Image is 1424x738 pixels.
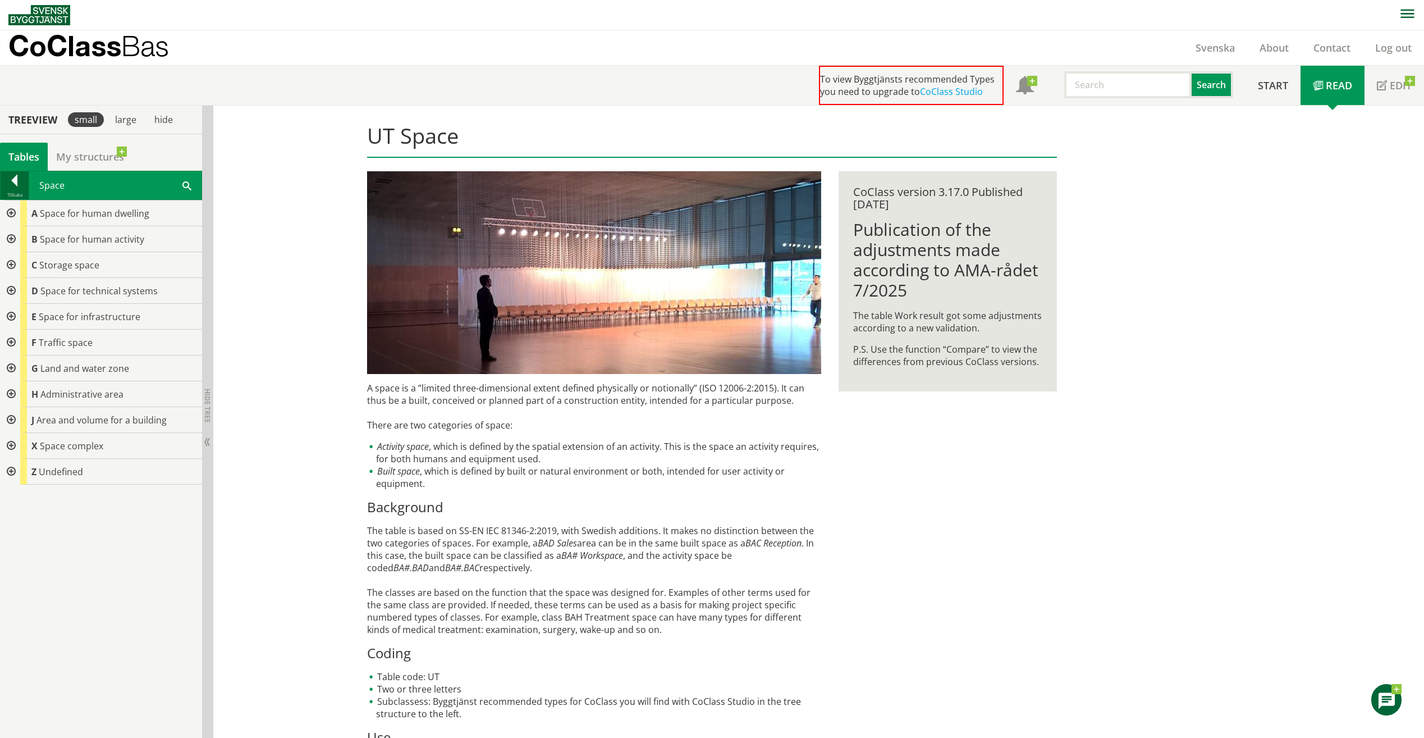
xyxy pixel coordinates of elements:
[1390,79,1412,92] span: Edit
[853,309,1042,334] p: The table Work result got some adjustments according to a new validation.
[745,537,802,549] em: BAC Reception
[31,440,38,452] span: X
[1,190,29,199] div: Tillbaka
[367,499,821,516] h3: Background
[1301,41,1363,54] a: Contact
[40,388,123,400] span: Administrative area
[8,39,169,52] p: CoClass
[1301,66,1365,105] a: Read
[8,30,193,65] a: CoClassBas
[203,389,212,423] span: Hide tree
[377,465,420,477] em: Built space
[367,695,821,720] li: Subclassess: Byggtjänst recommended types for CoClass you will find with CoClass Studio in the tr...
[68,112,104,127] div: small
[1064,71,1192,98] input: Search
[31,414,34,426] span: J
[561,549,623,562] em: BA# Workspace
[29,171,202,199] div: Space
[48,143,132,171] a: My structures
[1192,71,1233,98] button: Search
[36,414,167,426] span: Area and volume for a building
[31,207,38,220] span: A
[31,336,36,349] span: F
[40,233,144,245] span: Space for human activity
[853,186,1042,211] div: CoClass version 3.17.0 Published [DATE]
[853,220,1042,300] h1: Publication of the adjustments made according to AMA-rådet 7/2025
[121,29,169,62] span: Bas
[40,285,158,297] span: Space for technical systems
[1183,41,1247,54] a: Svenska
[2,113,63,126] div: Treeview
[40,362,129,375] span: Land and water zone
[31,362,38,375] span: G
[367,465,821,490] li: , which is defined by built or natural environment or both, intended for user activity or equipment.
[367,171,821,374] img: utrymme.jpg
[31,285,38,297] span: D
[40,440,103,452] span: Space complex
[1363,41,1424,54] a: Log out
[1365,66,1424,105] a: Edit
[920,85,983,98] a: CoClass Studio
[853,343,1042,368] p: P.S. Use the function “Compare” to view the differences from previous CoClass versions.
[367,525,821,636] p: The table is based on SS-EN IEC 81346-2:2019, with Swedish additions. It makes no distinction bet...
[39,311,140,323] span: Space for infrastructure
[31,466,36,478] span: Z
[819,66,1004,105] div: To view Byggtjänsts recommended Types you need to upgrade to
[367,440,821,465] li: , which is defined by the spatial extension of an activity. This is the space an activity require...
[1246,66,1301,105] a: Start
[367,123,1057,158] h1: UT Space
[39,336,93,349] span: Traffic space
[182,179,191,191] span: Sök i tabellen
[1326,79,1352,92] span: Read
[445,562,479,574] em: BA#.BAC
[31,233,38,245] span: B
[367,645,821,662] h3: Coding
[367,683,821,695] li: Two or three letters
[1247,41,1301,54] a: About
[31,388,38,400] span: H
[538,537,577,549] em: BAD Sales
[393,562,429,574] em: BA#.BAD
[8,5,70,25] img: Svensk Byggtjänst
[367,671,821,683] li: Table code: UT
[39,259,99,271] span: Storage space
[377,440,429,453] em: Activity space
[108,112,143,127] div: large
[148,112,180,127] div: hide
[39,466,83,478] span: Undefined
[1016,78,1034,95] span: Notifications
[40,207,149,220] span: Space for human dwelling
[31,311,36,323] span: E
[31,259,37,271] span: C
[1258,79,1288,92] span: Start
